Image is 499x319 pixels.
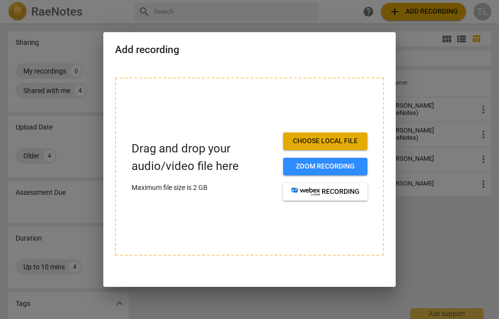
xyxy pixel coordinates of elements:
[283,158,367,175] button: Zoom recording
[291,136,360,146] span: Choose local file
[132,140,275,174] p: Drag and drop your audio/video file here
[115,44,384,56] h2: Add recording
[291,162,360,171] span: Zoom recording
[283,183,367,201] button: recording
[132,183,275,193] p: Maximum file size is 2 GB
[283,132,367,150] button: Choose local file
[291,187,360,197] span: recording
